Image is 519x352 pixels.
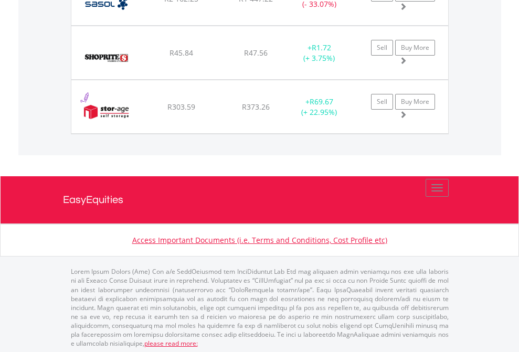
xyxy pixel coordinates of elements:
div: + (+ 22.95%) [287,97,352,118]
span: R1.72 [312,42,331,52]
span: R303.59 [167,102,195,112]
span: R45.84 [170,48,193,58]
p: Lorem Ipsum Dolors (Ame) Con a/e SeddOeiusmod tem InciDiduntut Lab Etd mag aliquaen admin veniamq... [71,267,449,348]
div: + (+ 3.75%) [287,42,352,63]
a: please read more: [144,339,198,348]
a: EasyEquities [63,176,457,223]
a: Buy More [395,40,435,56]
a: Sell [371,94,393,110]
span: R373.26 [242,102,270,112]
img: EQU.ZA.SHP.png [77,39,136,77]
span: R69.67 [310,97,333,106]
img: EQU.ZA.SSS.png [77,93,136,131]
span: R47.56 [244,48,268,58]
a: Sell [371,40,393,56]
a: Access Important Documents (i.e. Terms and Conditions, Cost Profile etc) [132,235,387,245]
a: Buy More [395,94,435,110]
